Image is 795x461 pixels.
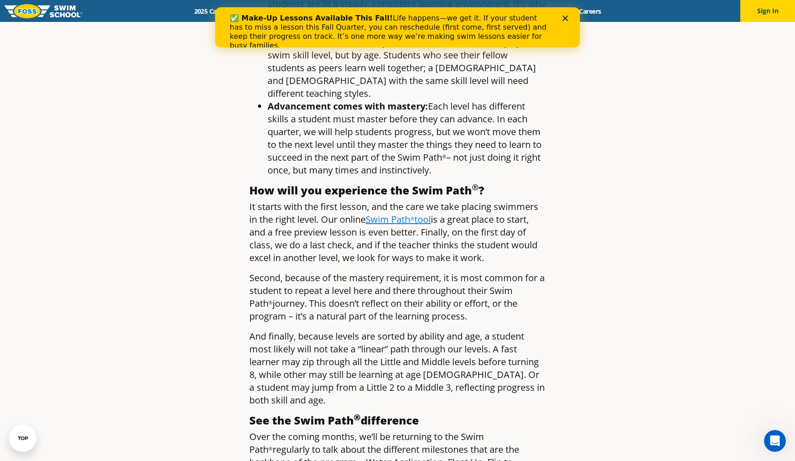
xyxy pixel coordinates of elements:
[361,7,446,16] a: About [PERSON_NAME]
[15,6,178,15] b: ✅ Make-Up Lessons Available This Fall!
[268,445,273,452] sup: ®
[249,330,546,407] p: And finally, because levels are sorted by ability and age, a student most likely will not take a ...
[446,7,542,16] a: Swim Like [PERSON_NAME]
[268,100,546,177] li: Each level has different skills a student must master before they can advance. In each quarter, w...
[268,299,273,306] sup: ®
[215,7,580,47] iframe: Intercom live chat banner
[5,4,83,18] img: FOSS Swim School Logo
[410,215,414,222] sup: ®
[442,153,446,160] sup: ®
[268,100,428,112] strong: Advancement comes with mastery:
[479,183,484,198] strong: ?
[571,7,609,16] a: Careers
[268,36,546,100] li: We match kids not only by swim skill level, but by age. Students who see their fellow students as...
[249,413,419,428] strong: See the Swim Path difference
[354,412,361,423] sup: ®
[243,7,281,16] a: Schools
[281,7,361,16] a: Swim Path® Program
[186,7,243,16] a: 2025 Calendar
[249,272,546,323] p: Second, because of the mastery requirement, it is most common for a student to repeat a level her...
[347,8,356,14] div: Close
[764,430,786,452] iframe: Intercom live chat
[542,7,571,16] a: Blog
[18,435,28,441] div: TOP
[249,183,472,198] strong: How will you experience the Swim Path
[15,6,336,43] div: Life happens—we get it. If your student has to miss a lesson this Fall Quarter, you can reschedul...
[249,200,546,264] p: It starts with the first lesson, and the care we take placing swimmers in the right level. Our on...
[366,213,431,225] a: Swim Path®tool
[472,182,479,193] sup: ®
